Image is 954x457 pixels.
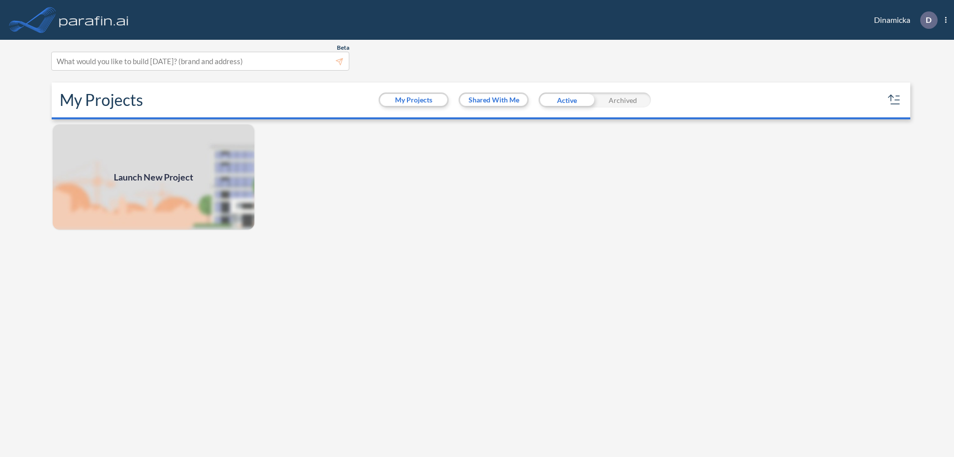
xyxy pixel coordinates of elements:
[114,171,193,184] span: Launch New Project
[60,91,143,109] h2: My Projects
[859,11,947,29] div: Dinamicka
[57,10,131,30] img: logo
[926,15,932,24] p: D
[380,94,447,106] button: My Projects
[886,92,902,108] button: sort
[460,94,527,106] button: Shared With Me
[595,92,651,107] div: Archived
[337,44,349,52] span: Beta
[539,92,595,107] div: Active
[52,123,255,231] a: Launch New Project
[52,123,255,231] img: add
